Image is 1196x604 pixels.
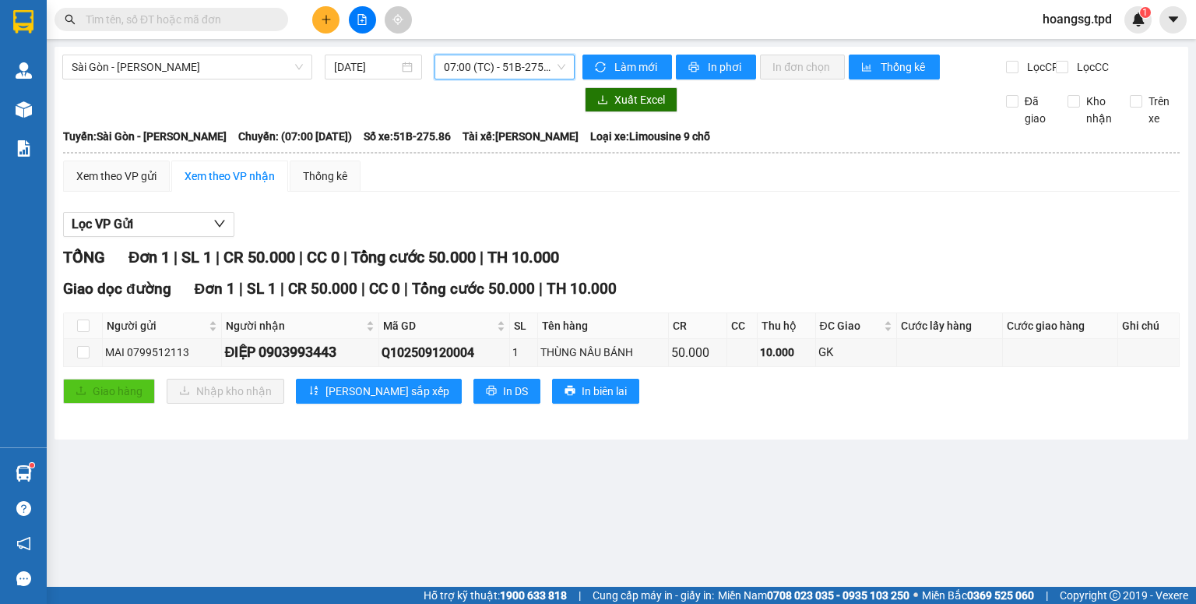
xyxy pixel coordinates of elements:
span: [PERSON_NAME] sắp xếp [325,383,449,400]
span: | [343,248,347,267]
span: printer [486,385,497,397]
span: Số xe: 51B-275.86 [364,128,451,145]
div: 10.000 [760,344,813,361]
th: CC [727,313,758,339]
span: Người gửi [107,317,206,334]
span: Đã giao [1018,93,1057,127]
span: bar-chart [861,62,874,74]
button: bar-chartThống kê [849,55,940,79]
button: In đơn chọn [760,55,845,79]
span: Người nhận [226,317,363,334]
button: Lọc VP Gửi [63,212,234,237]
strong: 0708 023 035 - 0935 103 250 [767,589,909,602]
div: THÙNG NÂU BÁNH [540,344,666,361]
span: | [361,280,365,298]
img: warehouse-icon [16,62,32,79]
button: file-add [349,6,376,34]
b: Tuyến: Sài Gòn - [PERSON_NAME] [63,130,227,143]
span: search [65,14,76,25]
button: downloadNhập kho nhận [167,379,284,404]
span: | [404,280,408,298]
span: Thống kê [881,58,927,76]
div: Xem theo VP nhận [185,168,275,185]
button: plus [312,6,339,34]
span: Cung cấp máy in - giấy in: [593,587,714,604]
span: Kho nhận [1080,93,1118,127]
span: Miền Nam [718,587,909,604]
th: Cước lấy hàng [897,313,1003,339]
sup: 1 [30,463,34,468]
span: | [480,248,484,267]
span: down [213,217,226,230]
span: download [597,94,608,107]
span: Đơn 1 [195,280,236,298]
span: Làm mới [614,58,660,76]
img: solution-icon [16,140,32,157]
td: Q102509120004 [379,339,510,366]
span: | [174,248,178,267]
span: plus [321,14,332,25]
span: 07:00 (TC) - 51B-275.86 [444,55,566,79]
span: CR 50.000 [223,248,295,267]
span: caret-down [1166,12,1180,26]
span: | [239,280,243,298]
span: Mã GD [383,317,494,334]
span: Hỗ trợ kỹ thuật: [424,587,567,604]
span: | [216,248,220,267]
div: Thống kê [303,168,347,185]
span: TH 10.000 [487,248,559,267]
div: ĐIỆP 0903993443 [224,341,376,363]
div: GK [818,344,894,362]
button: printerIn phơi [676,55,756,79]
span: notification [16,536,31,551]
button: printerIn DS [473,379,540,404]
button: uploadGiao hàng [63,379,155,404]
span: Tổng cước 50.000 [412,280,535,298]
button: caret-down [1159,6,1187,34]
span: | [1046,587,1048,604]
button: printerIn biên lai [552,379,639,404]
span: Xuất Excel [614,91,665,108]
button: aim [385,6,412,34]
button: downloadXuất Excel [585,87,677,112]
strong: 0369 525 060 [967,589,1034,602]
span: Tổng cước 50.000 [351,248,476,267]
span: | [299,248,303,267]
span: | [579,587,581,604]
span: file-add [357,14,368,25]
th: Thu hộ [758,313,816,339]
div: Q102509120004 [382,343,507,362]
img: warehouse-icon [16,101,32,118]
span: Loại xe: Limousine 9 chỗ [590,128,710,145]
span: message [16,571,31,586]
span: TH 10.000 [547,280,617,298]
span: In phơi [708,58,744,76]
span: TỔNG [63,248,105,267]
span: ĐC Giao [820,317,881,334]
span: CC 0 [307,248,339,267]
span: aim [392,14,403,25]
span: ⚪️ [913,592,918,599]
th: SL [510,313,538,339]
button: sort-ascending[PERSON_NAME] sắp xếp [296,379,462,404]
span: copyright [1110,590,1120,601]
th: Cước giao hàng [1003,313,1118,339]
span: Trên xe [1142,93,1180,127]
span: Giao dọc đường [63,280,171,298]
span: Đơn 1 [128,248,170,267]
th: CR [669,313,727,339]
sup: 1 [1140,7,1151,18]
img: warehouse-icon [16,465,32,482]
span: Lọc CR [1021,58,1061,76]
span: SL 1 [181,248,212,267]
img: icon-new-feature [1131,12,1145,26]
span: SL 1 [247,280,276,298]
span: Lọc VP Gửi [72,214,133,234]
span: Miền Bắc [922,587,1034,604]
span: Tài xế: [PERSON_NAME] [463,128,579,145]
span: sync [595,62,608,74]
span: question-circle [16,501,31,516]
strong: 1900 633 818 [500,589,567,602]
span: | [539,280,543,298]
div: Xem theo VP gửi [76,168,157,185]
